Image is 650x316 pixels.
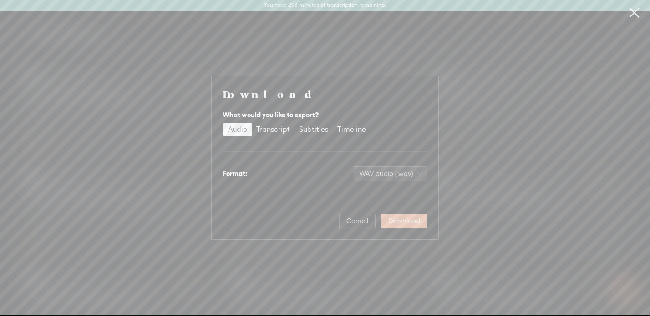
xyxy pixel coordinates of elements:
[223,110,427,120] div: What would you like to export?
[346,216,368,226] span: Cancel
[223,168,247,179] div: Format:
[223,122,371,137] div: segmented control
[228,123,247,136] div: Audio
[256,123,290,136] div: Transcript
[381,214,427,228] button: Download
[223,87,427,101] h4: Download
[299,123,328,136] div: Subtitles
[339,214,376,228] button: Cancel
[388,216,420,226] span: Download
[337,123,366,136] div: Timeline
[359,167,422,181] span: WAV audio (.wav)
